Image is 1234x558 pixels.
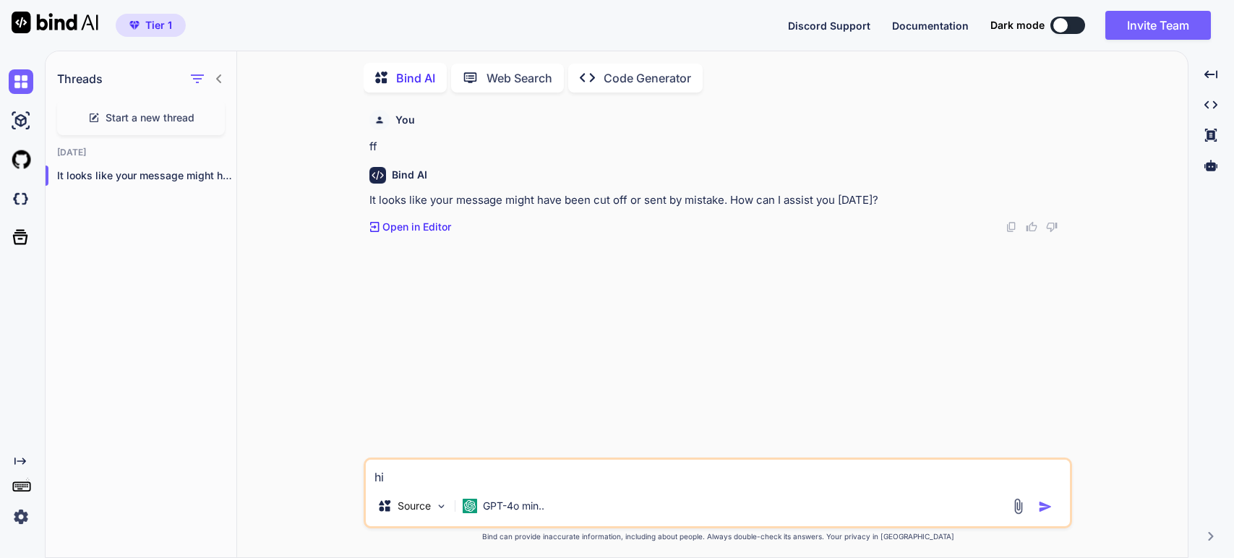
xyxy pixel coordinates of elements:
[435,500,447,512] img: Pick Models
[382,220,451,234] p: Open in Editor
[129,21,140,30] img: premium
[9,186,33,211] img: darkCloudIdeIcon
[396,69,435,87] p: Bind AI
[116,14,186,37] button: premiumTier 1
[788,18,870,33] button: Discord Support
[9,69,33,94] img: chat
[1038,499,1053,514] img: icon
[892,20,969,32] span: Documentation
[392,168,427,182] h6: Bind AI
[12,12,98,33] img: Bind AI
[366,460,1070,486] textarea: hi
[1010,498,1027,515] img: attachment
[1006,221,1017,233] img: copy
[46,147,236,158] h2: [DATE]
[145,18,172,33] span: Tier 1
[369,192,1069,209] p: It looks like your message might have been cut off or sent by mistake. How can I assist you [DATE]?
[369,139,1069,155] p: ff
[1026,221,1037,233] img: like
[364,531,1072,542] p: Bind can provide inaccurate information, including about people. Always double-check its answers....
[1105,11,1211,40] button: Invite Team
[9,147,33,172] img: githubLight
[57,70,103,87] h1: Threads
[57,168,236,183] p: It looks like your message might have be...
[395,113,415,127] h6: You
[9,505,33,529] img: settings
[604,69,691,87] p: Code Generator
[788,20,870,32] span: Discord Support
[487,69,552,87] p: Web Search
[106,111,194,125] span: Start a new thread
[483,499,544,513] p: GPT-4o min..
[892,18,969,33] button: Documentation
[398,499,431,513] p: Source
[9,108,33,133] img: ai-studio
[990,18,1045,33] span: Dark mode
[1046,221,1058,233] img: dislike
[463,499,477,513] img: GPT-4o mini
